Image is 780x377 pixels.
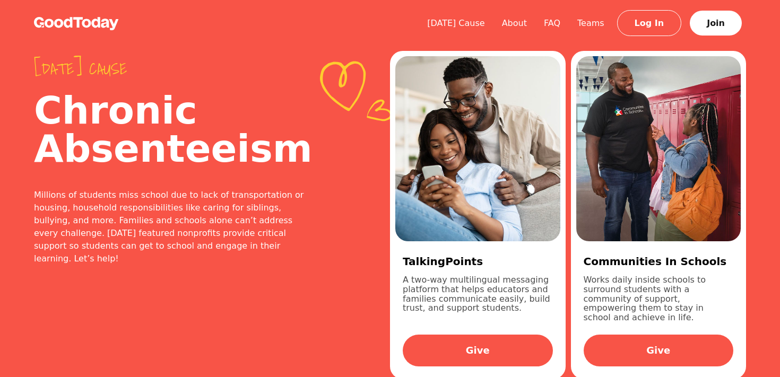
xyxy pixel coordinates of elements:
p: Works daily inside schools to surround students with a community of support, empowering them to s... [584,275,734,322]
img: 581ab22e-26e6-4bc8-8927-6401076d9843.jpg [395,56,560,241]
a: About [493,18,535,28]
a: FAQ [535,18,569,28]
h2: Chronic Absenteeism [34,91,305,168]
a: Teams [569,18,613,28]
img: GoodToday [34,17,119,30]
div: Millions of students miss school due to lack of transportation or housing, household responsibili... [34,189,305,265]
span: [DATE] cause [34,59,305,78]
a: Log In [617,10,682,36]
a: Join [690,11,742,36]
img: c358e4cd-a9cd-4ef5-a174-bb3cda3ba7ae.jpg [576,56,741,241]
a: Give [584,335,734,366]
a: Give [403,335,553,366]
h3: TalkingPoints [403,254,553,269]
a: [DATE] Cause [419,18,493,28]
h3: Communities In Schools [584,254,734,269]
p: A two-way multilingual messaging platform that helps educators and families communicate easily, b... [403,275,553,322]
